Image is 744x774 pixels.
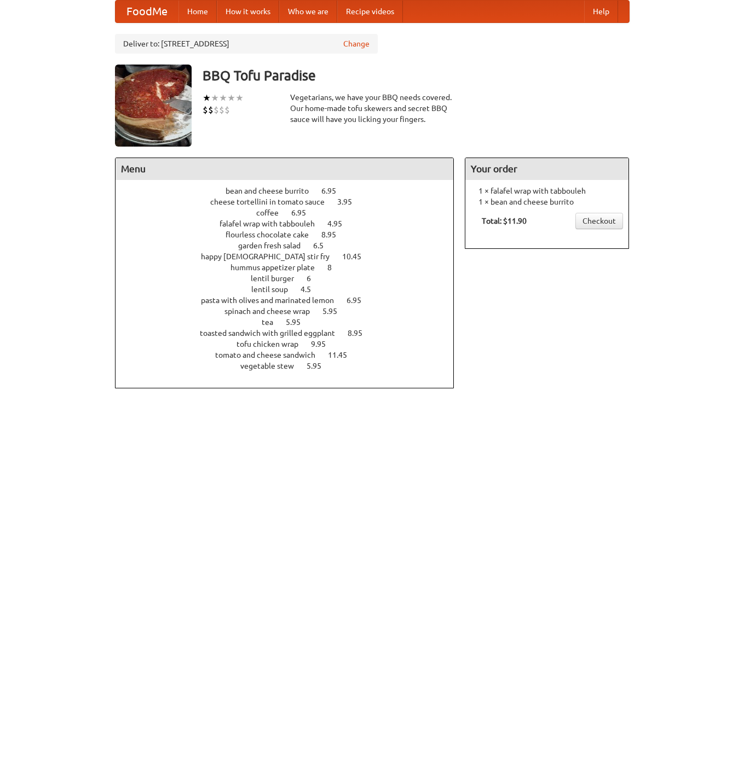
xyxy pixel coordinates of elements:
[238,241,312,250] span: garden fresh salad
[471,196,623,207] li: 1 × bean and cheese burrito
[311,340,337,348] span: 9.95
[584,1,618,22] a: Help
[226,230,356,239] a: flourless chocolate cake 8.95
[203,92,211,104] li: ★
[219,104,224,116] li: $
[211,92,219,104] li: ★
[471,185,623,196] li: 1 × falafel wrap with tabbouleh
[224,307,321,316] span: spinach and cheese wrap
[178,1,217,22] a: Home
[215,351,326,359] span: tomato and cheese sandwich
[215,351,367,359] a: tomato and cheese sandwich 11.45
[343,38,370,49] a: Change
[203,65,630,86] h3: BBQ Tofu Paradise
[482,217,527,225] b: Total: $11.90
[115,34,378,54] div: Deliver to: [STREET_ADDRESS]
[237,340,309,348] span: tofu chicken wrap
[224,104,230,116] li: $
[291,208,317,217] span: 6.95
[115,65,192,147] img: angular.jpg
[313,241,334,250] span: 6.5
[237,340,346,348] a: tofu chicken wrap 9.95
[337,1,403,22] a: Recipe videos
[256,208,326,217] a: coffee 6.95
[290,92,454,125] div: Vegetarians, we have your BBQ needs covered. Our home-made tofu skewers and secret BBQ sauce will...
[230,263,352,272] a: hummus appetizer plate 8
[217,1,279,22] a: How it works
[230,263,326,272] span: hummus appetizer plate
[214,104,219,116] li: $
[235,92,244,104] li: ★
[201,252,341,261] span: happy [DEMOGRAPHIC_DATA] stir fry
[327,219,353,228] span: 4.95
[219,92,227,104] li: ★
[210,197,372,206] a: cheese tortellini in tomato sauce 3.95
[251,285,299,294] span: lentil soup
[226,187,356,195] a: bean and cheese burrito 6.95
[251,274,331,283] a: lentil burger 6
[465,158,628,180] h4: Your order
[327,263,343,272] span: 8
[262,318,321,327] a: tea 5.95
[301,285,322,294] span: 4.5
[200,329,346,337] span: toasted sandwich with grilled eggplant
[226,230,320,239] span: flourless chocolate cake
[201,252,382,261] a: happy [DEMOGRAPHIC_DATA] stir fry 10.45
[342,252,372,261] span: 10.45
[220,219,326,228] span: falafel wrap with tabbouleh
[321,187,347,195] span: 6.95
[201,296,345,305] span: pasta with olives and marinated lemon
[208,104,214,116] li: $
[307,274,322,283] span: 6
[337,197,363,206] span: 3.95
[262,318,284,327] span: tea
[348,329,373,337] span: 8.95
[203,104,208,116] li: $
[321,230,347,239] span: 8.95
[201,296,382,305] a: pasta with olives and marinated lemon 6.95
[251,285,331,294] a: lentil soup 4.5
[322,307,348,316] span: 5.95
[307,362,332,370] span: 5.95
[210,197,336,206] span: cheese tortellini in tomato sauce
[238,241,344,250] a: garden fresh salad 6.5
[240,362,305,370] span: vegetable stew
[240,362,342,370] a: vegetable stew 5.95
[251,274,305,283] span: lentil burger
[279,1,337,22] a: Who we are
[575,213,623,229] a: Checkout
[116,158,454,180] h4: Menu
[286,318,312,327] span: 5.95
[347,296,372,305] span: 6.95
[116,1,178,22] a: FoodMe
[328,351,358,359] span: 11.45
[227,92,235,104] li: ★
[256,208,290,217] span: coffee
[224,307,357,316] a: spinach and cheese wrap 5.95
[200,329,383,337] a: toasted sandwich with grilled eggplant 8.95
[220,219,362,228] a: falafel wrap with tabbouleh 4.95
[226,187,320,195] span: bean and cheese burrito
